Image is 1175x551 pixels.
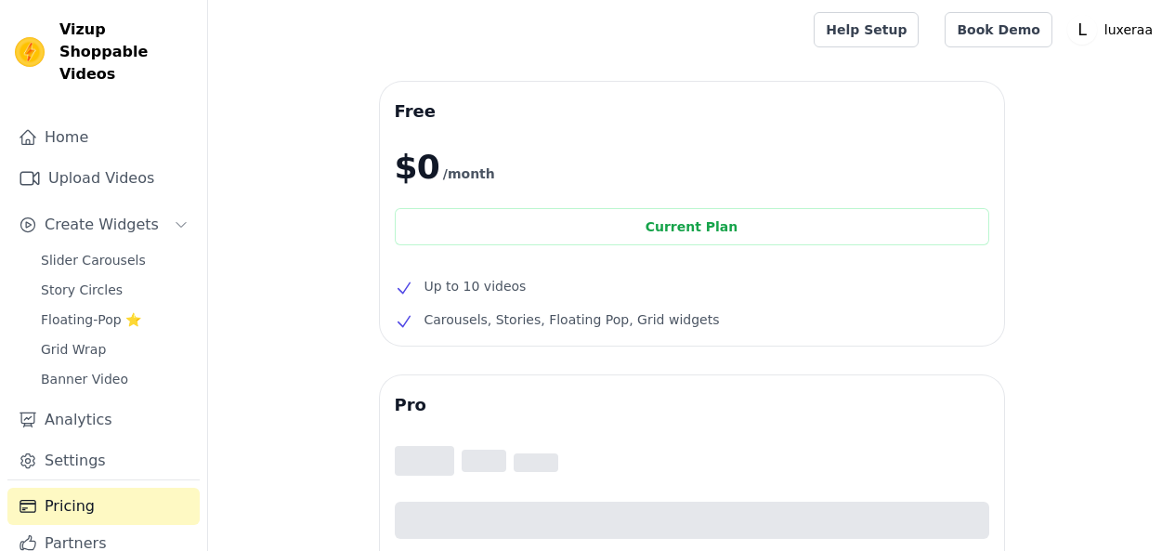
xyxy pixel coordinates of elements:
span: Grid Wrap [41,340,106,359]
a: Settings [7,442,200,479]
a: Banner Video [30,366,200,392]
a: Pricing [7,488,200,525]
h3: Free [395,97,989,126]
text: L [1077,20,1087,39]
a: Help Setup [814,12,919,47]
span: Banner Video [41,370,128,388]
p: luxeraa [1097,13,1160,46]
a: Floating-Pop ⭐ [30,307,200,333]
span: Create Widgets [45,214,159,236]
button: L luxeraa [1067,13,1160,46]
span: Up to 10 videos [424,275,527,297]
span: Carousels, Stories, Floating Pop, Grid widgets [424,308,720,331]
div: Current Plan [395,208,989,245]
button: Create Widgets [7,206,200,243]
span: $0 [395,149,439,186]
img: Vizup [15,37,45,67]
a: Analytics [7,401,200,439]
span: Story Circles [41,281,123,299]
a: Home [7,119,200,156]
h3: Pro [395,390,989,420]
span: Slider Carousels [41,251,146,269]
a: Upload Videos [7,160,200,197]
a: Slider Carousels [30,247,200,273]
span: Vizup Shoppable Videos [59,19,192,85]
a: Grid Wrap [30,336,200,362]
a: Book Demo [945,12,1051,47]
span: Floating-Pop ⭐ [41,310,141,329]
a: Story Circles [30,277,200,303]
span: /month [443,163,495,185]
